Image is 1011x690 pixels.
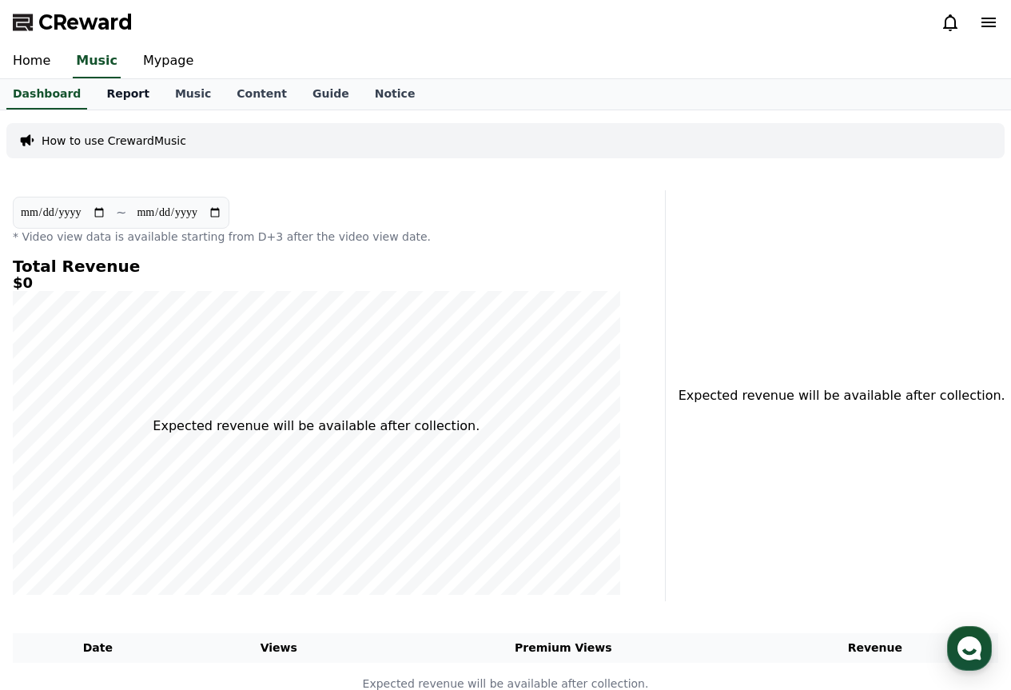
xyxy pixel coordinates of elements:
a: Notice [362,79,428,110]
a: Music [73,45,121,78]
h4: Total Revenue [13,257,620,275]
a: Report [94,79,162,110]
a: Mypage [130,45,206,78]
a: Messages [105,507,206,547]
th: Views [183,633,375,663]
span: Home [41,531,69,544]
a: Dashboard [6,79,87,110]
a: Content [224,79,300,110]
a: Settings [206,507,307,547]
th: Revenue [752,633,998,663]
p: ~ [116,203,126,222]
a: Home [5,507,105,547]
a: How to use CrewardMusic [42,133,186,149]
span: CReward [38,10,133,35]
h5: $0 [13,275,620,291]
a: Music [162,79,224,110]
a: CReward [13,10,133,35]
a: Guide [300,79,362,110]
p: Expected revenue will be available after collection. [679,386,960,405]
p: * Video view data is available starting from D+3 after the video view date. [13,229,620,245]
span: Messages [133,532,180,544]
span: Settings [237,531,276,544]
th: Date [13,633,183,663]
th: Premium Views [375,633,752,663]
p: Expected revenue will be available after collection. [153,417,480,436]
